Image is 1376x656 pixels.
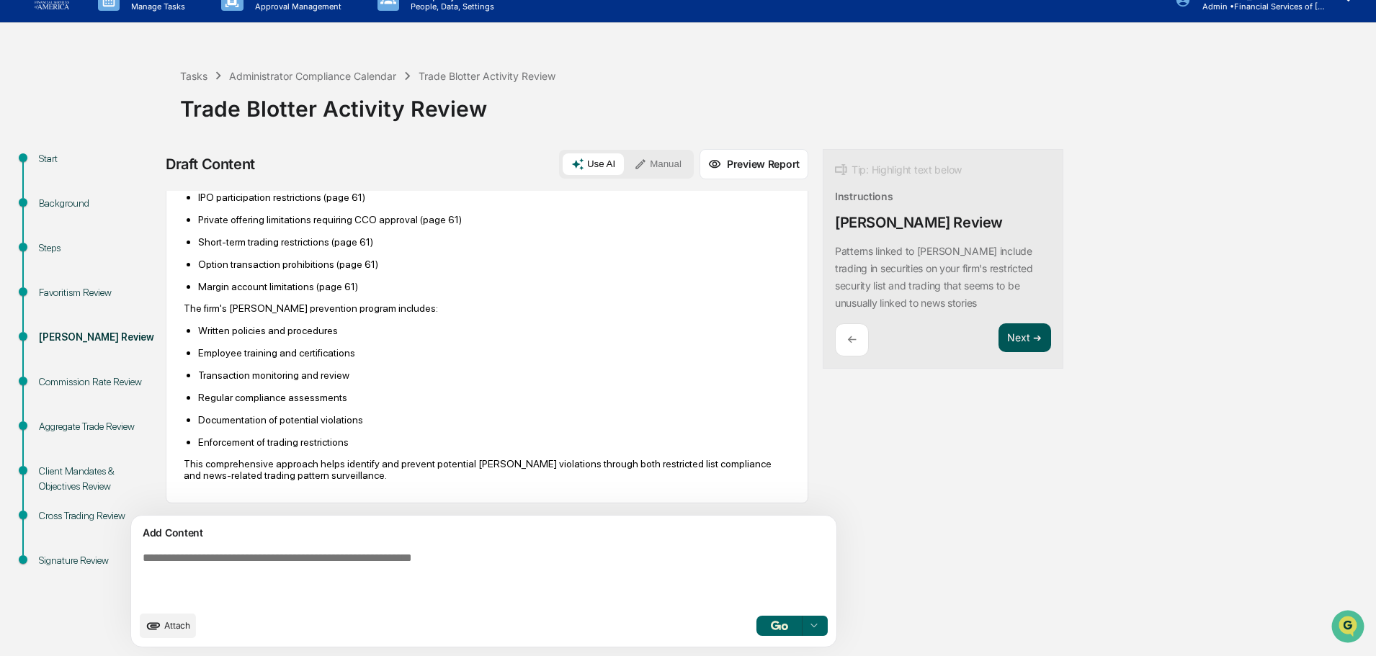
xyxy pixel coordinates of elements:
div: [PERSON_NAME] Review [39,330,157,345]
div: Administrator Compliance Calendar [229,70,396,82]
p: How can we help? [14,30,262,53]
p: Option transaction prohibitions (page 61) [198,259,790,270]
a: 🖐️Preclearance [9,176,99,202]
p: Documentation of potential violations [198,414,790,426]
p: Employee training and certifications [198,347,790,359]
p: ← [847,333,857,346]
p: IPO participation restrictions (page 61) [198,192,790,203]
p: Private offering limitations requiring CCO approval (page 61) [198,214,790,225]
div: Signature Review [39,553,157,568]
p: Patterns linked to [PERSON_NAME] include trading in securities on your firm's restricted security... [835,245,1033,309]
p: Admin • Financial Services of [GEOGRAPHIC_DATA] [1191,1,1325,12]
div: Start [39,151,157,166]
a: Powered byPylon [102,243,174,255]
p: Manage Tasks [120,1,192,12]
p: Enforcement of trading restrictions [198,436,790,448]
div: Cross Trading Review [39,508,157,524]
button: Go [756,616,803,636]
div: Start new chat [49,110,236,125]
div: Client Mandates & Objectives Review [39,464,157,494]
div: Commission Rate Review [39,374,157,390]
p: Written policies and procedures [198,325,790,336]
div: Aggregate Trade Review [39,419,157,434]
div: 🖐️ [14,183,26,194]
p: This comprehensive approach helps identify and prevent potential [PERSON_NAME] violations through... [184,458,790,481]
button: Manual [625,153,690,175]
iframe: Open customer support [1330,608,1369,647]
div: Draft Content [166,156,255,173]
span: Attestations [119,181,179,196]
p: Approval Management [244,1,349,12]
div: Background [39,196,157,211]
div: Trade Blotter Activity Review [180,84,1369,122]
div: [PERSON_NAME] Review [835,214,1003,231]
div: Instructions [835,190,893,202]
div: 🔎 [14,210,26,222]
p: The firm's [PERSON_NAME] prevention program includes: [184,302,790,314]
div: 🗄️ [104,183,116,194]
button: Next ➔ [999,323,1051,353]
p: Short-term trading restrictions (page 61) [198,236,790,248]
p: Regular compliance assessments [198,392,790,403]
div: Tip: Highlight text below [835,161,962,179]
button: Use AI [563,153,624,175]
img: 1746055101610-c473b297-6a78-478c-a979-82029cc54cd1 [14,110,40,136]
button: Start new chat [245,114,262,132]
p: Margin account limitations (page 61) [198,281,790,292]
button: upload document [140,614,196,638]
div: Add Content [140,524,828,542]
div: Steps [39,241,157,256]
a: 🔎Data Lookup [9,203,97,229]
div: Favoritism Review [39,285,157,300]
span: Preclearance [29,181,93,196]
p: Transaction monitoring and review [198,369,790,381]
button: Preview Report [700,149,808,179]
div: Trade Blotter Activity Review [419,70,555,82]
div: We're available if you need us! [49,125,182,136]
a: 🗄️Attestations [99,176,184,202]
p: People, Data, Settings [399,1,501,12]
span: Data Lookup [29,209,91,223]
span: Pylon [143,244,174,255]
span: Attach [164,620,190,631]
div: Tasks [180,70,207,82]
img: Go [771,621,788,630]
